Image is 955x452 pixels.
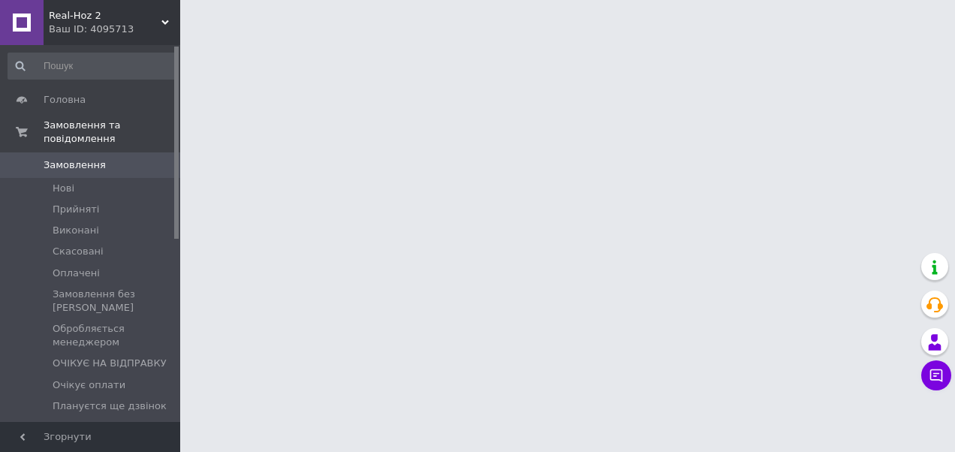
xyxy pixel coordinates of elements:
button: Чат з покупцем [921,360,951,390]
span: ОЧІКУЄ НА ВІДПРАВКУ [53,357,167,370]
span: Виконані [53,224,99,237]
span: Очікує оплати [53,378,125,392]
span: Прийняті [53,203,99,216]
div: Ваш ID: 4095713 [49,23,180,36]
span: Замовлення та повідомлення [44,119,180,146]
span: Обробляється менеджером [53,322,176,349]
span: Замовлення без [PERSON_NAME] [53,288,176,315]
span: Real-Hoz 2 [49,9,161,23]
span: Оплачені [53,267,100,280]
span: Нові [53,182,74,195]
span: Замовлення [44,158,106,172]
span: Плануєтся ще дзвінок [53,399,167,413]
span: ПРЕДОПЛАТА [53,420,122,434]
span: Головна [44,93,86,107]
span: Скасовані [53,245,104,258]
input: Пошук [8,53,177,80]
